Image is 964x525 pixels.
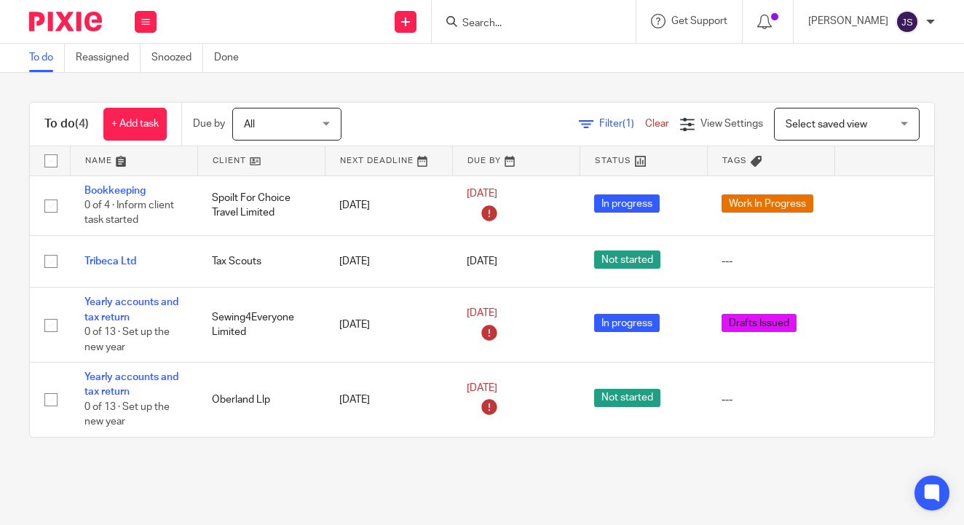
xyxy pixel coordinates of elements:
[103,108,167,141] a: + Add task
[29,44,65,72] a: To do
[197,235,325,287] td: Tax Scouts
[722,254,820,269] div: ---
[722,392,820,407] div: ---
[645,119,669,129] a: Clear
[325,288,452,363] td: [DATE]
[84,327,170,352] span: 0 of 13 · Set up the new year
[325,175,452,235] td: [DATE]
[599,119,645,129] span: Filter
[197,363,325,437] td: Oberland Llp
[722,314,797,332] span: Drafts Issued
[671,16,727,26] span: Get Support
[467,189,497,199] span: [DATE]
[467,308,497,318] span: [DATE]
[467,383,497,393] span: [DATE]
[722,157,747,165] span: Tags
[244,119,255,130] span: All
[44,117,89,132] h1: To do
[197,288,325,363] td: Sewing4Everyone Limited
[461,17,592,31] input: Search
[594,314,660,332] span: In progress
[623,119,634,129] span: (1)
[151,44,203,72] a: Snoozed
[193,117,225,131] p: Due by
[594,194,660,213] span: In progress
[808,14,888,28] p: [PERSON_NAME]
[75,118,89,130] span: (4)
[786,119,867,130] span: Select saved view
[325,363,452,437] td: [DATE]
[84,372,178,397] a: Yearly accounts and tax return
[896,10,919,33] img: svg%3E
[325,235,452,287] td: [DATE]
[214,44,250,72] a: Done
[700,119,763,129] span: View Settings
[84,402,170,427] span: 0 of 13 · Set up the new year
[84,186,146,196] a: Bookkeeping
[76,44,141,72] a: Reassigned
[594,389,660,407] span: Not started
[467,256,497,267] span: [DATE]
[594,250,660,269] span: Not started
[84,297,178,322] a: Yearly accounts and tax return
[29,12,102,31] img: Pixie
[84,200,174,226] span: 0 of 4 · Inform client task started
[197,175,325,235] td: Spoilt For Choice Travel Limited
[722,194,813,213] span: Work In Progress
[84,256,136,267] a: Tribeca Ltd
